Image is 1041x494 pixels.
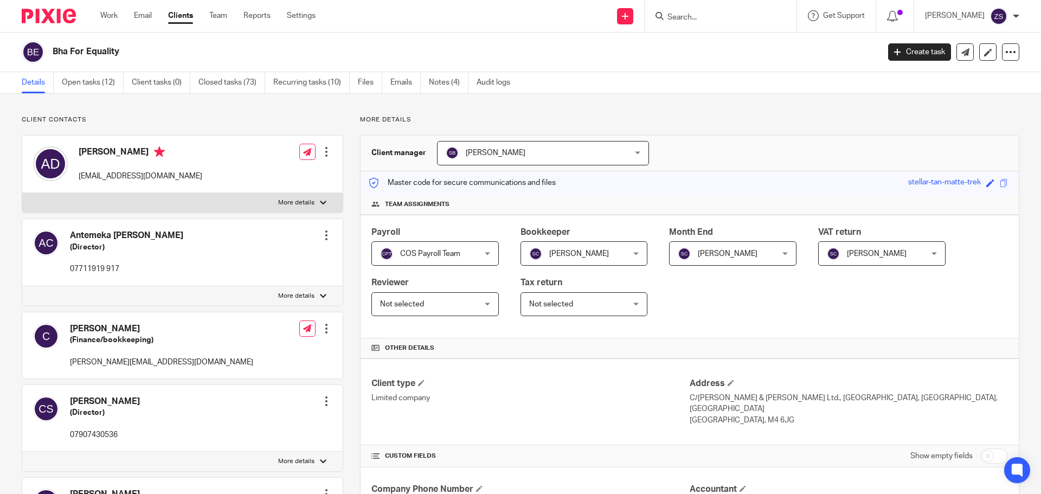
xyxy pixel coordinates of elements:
span: [PERSON_NAME] [847,250,907,258]
span: Other details [385,344,434,352]
input: Search [666,13,764,23]
div: stellar-tan-matte-trek [908,177,981,189]
h5: (Finance/bookkeeping) [70,335,253,345]
img: svg%3E [380,247,393,260]
p: Master code for secure communications and files [369,177,556,188]
img: svg%3E [33,396,59,422]
a: Open tasks (12) [62,72,124,93]
p: More details [278,198,314,207]
span: Get Support [823,12,865,20]
p: More details [278,457,314,466]
img: svg%3E [446,146,459,159]
a: Recurring tasks (10) [273,72,350,93]
a: Clients [168,10,193,21]
span: Month End [669,228,713,236]
img: svg%3E [529,247,542,260]
h4: [PERSON_NAME] [70,323,253,335]
a: Team [209,10,227,21]
img: svg%3E [33,323,59,349]
span: [PERSON_NAME] [466,149,525,157]
p: [EMAIL_ADDRESS][DOMAIN_NAME] [79,171,202,182]
a: Details [22,72,54,93]
h5: (Director) [70,407,140,418]
a: Closed tasks (73) [198,72,265,93]
span: Team assignments [385,200,449,209]
span: Not selected [529,300,573,308]
h4: Antemeka [PERSON_NAME] [70,230,183,241]
a: Settings [287,10,316,21]
img: svg%3E [990,8,1007,25]
p: C/[PERSON_NAME] & [PERSON_NAME] Ltd., [GEOGRAPHIC_DATA], [GEOGRAPHIC_DATA], [GEOGRAPHIC_DATA] [690,393,1008,415]
label: Show empty fields [910,451,973,461]
h4: [PERSON_NAME] [70,396,140,407]
h2: Bha For Equality [53,46,708,57]
span: Reviewer [371,278,409,287]
a: Audit logs [477,72,518,93]
p: [GEOGRAPHIC_DATA], M4 6JG [690,415,1008,426]
img: svg%3E [827,247,840,260]
p: Limited company [371,393,690,403]
a: Emails [390,72,421,93]
p: [PERSON_NAME][EMAIL_ADDRESS][DOMAIN_NAME] [70,357,253,368]
h5: (Director) [70,242,183,253]
a: Notes (4) [429,72,468,93]
a: Email [134,10,152,21]
h4: Address [690,378,1008,389]
a: Work [100,10,118,21]
p: More details [360,116,1019,124]
img: Pixie [22,9,76,23]
h3: Client manager [371,147,426,158]
h4: CUSTOM FIELDS [371,452,690,460]
span: Tax return [520,278,562,287]
span: VAT return [818,228,861,236]
h4: [PERSON_NAME] [79,146,202,160]
span: Payroll [371,228,400,236]
span: [PERSON_NAME] [698,250,757,258]
i: Primary [154,146,165,157]
span: Not selected [380,300,424,308]
img: svg%3E [33,146,68,181]
a: Client tasks (0) [132,72,190,93]
h4: Client type [371,378,690,389]
img: svg%3E [678,247,691,260]
span: COS Payroll Team [400,250,460,258]
img: svg%3E [22,41,44,63]
span: Bookkeeper [520,228,570,236]
a: Create task [888,43,951,61]
p: Client contacts [22,116,343,124]
p: More details [278,292,314,300]
p: 07711919 917 [70,264,183,274]
a: Reports [243,10,271,21]
span: [PERSON_NAME] [549,250,609,258]
p: 07907430536 [70,429,140,440]
img: svg%3E [33,230,59,256]
p: [PERSON_NAME] [925,10,985,21]
a: Files [358,72,382,93]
